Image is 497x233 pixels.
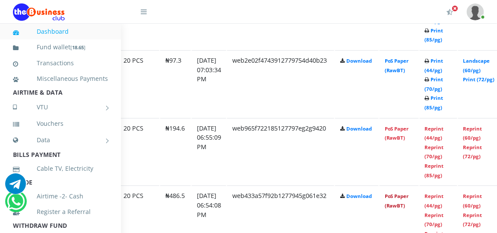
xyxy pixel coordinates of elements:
[72,44,84,51] b: 18.65
[14,14,21,21] img: logo_orange.svg
[95,51,146,57] div: Keywords by Traffic
[425,76,443,92] a: Print (70/pg)
[385,125,409,141] a: PoS Paper (RawBT)
[346,57,372,64] a: Download
[13,96,108,118] a: VTU
[452,5,458,12] span: Activate Your Membership
[23,50,30,57] img: tab_domain_overview_orange.svg
[22,22,95,29] div: Domain: [DOMAIN_NAME]
[463,125,482,141] a: Reprint (60/pg)
[160,118,191,185] td: ₦194.6
[13,129,108,151] a: Data
[13,22,108,41] a: Dashboard
[13,37,108,57] a: Fund wallet[18.65]
[425,212,444,228] a: Reprint (70/pg)
[385,193,409,209] a: PoS Paper (RawBT)
[24,14,42,21] div: v 4.0.25
[192,50,226,117] td: [DATE] 07:03:34 PM
[13,53,108,73] a: Transactions
[86,50,93,57] img: tab_keywords_by_traffic_grey.svg
[192,118,226,185] td: [DATE] 06:55:09 PM
[425,163,444,179] a: Reprint (85/pg)
[463,193,482,209] a: Reprint (60/pg)
[7,198,25,212] a: Chat for support
[118,50,159,117] td: 20 PCS
[346,125,372,132] a: Download
[425,95,443,111] a: Print (85/pg)
[70,44,85,51] small: [ ]
[463,76,495,83] a: Print (72/pg)
[227,50,334,117] td: web2e02f4743912779754d40b23
[463,212,482,228] a: Reprint (72/pg)
[13,114,108,134] a: Vouchers
[13,3,65,21] img: Logo
[33,51,77,57] div: Domain Overview
[385,57,409,73] a: PoS Paper (RawBT)
[463,144,482,160] a: Reprint (72/pg)
[118,118,159,185] td: 20 PCS
[13,159,108,179] a: Cable TV, Electricity
[425,144,444,160] a: Reprint (70/pg)
[13,186,108,206] a: Airtime -2- Cash
[463,57,490,73] a: Landscape (60/pg)
[14,22,21,29] img: website_grey.svg
[346,193,372,199] a: Download
[425,193,444,209] a: Reprint (44/pg)
[160,50,191,117] td: ₦97.3
[446,9,453,16] i: Activate Your Membership
[425,27,443,43] a: Print (85/pg)
[13,202,108,222] a: Register a Referral
[227,118,334,185] td: web965f722185127797eg2g9420
[6,180,26,194] a: Chat for support
[467,3,484,20] img: User
[425,125,444,141] a: Reprint (44/pg)
[13,69,108,89] a: Miscellaneous Payments
[425,57,443,73] a: Print (44/pg)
